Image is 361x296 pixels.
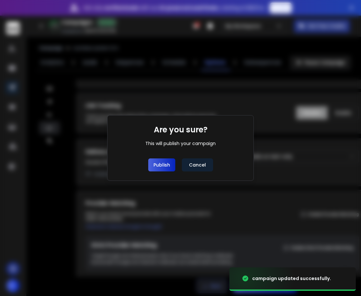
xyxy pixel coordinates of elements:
[252,275,331,282] div: campaign updated successfully.
[182,158,213,171] button: Cancel
[148,158,175,171] button: Publish
[154,125,208,135] h1: Are you sure?
[145,140,216,147] div: This will publish your campaign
